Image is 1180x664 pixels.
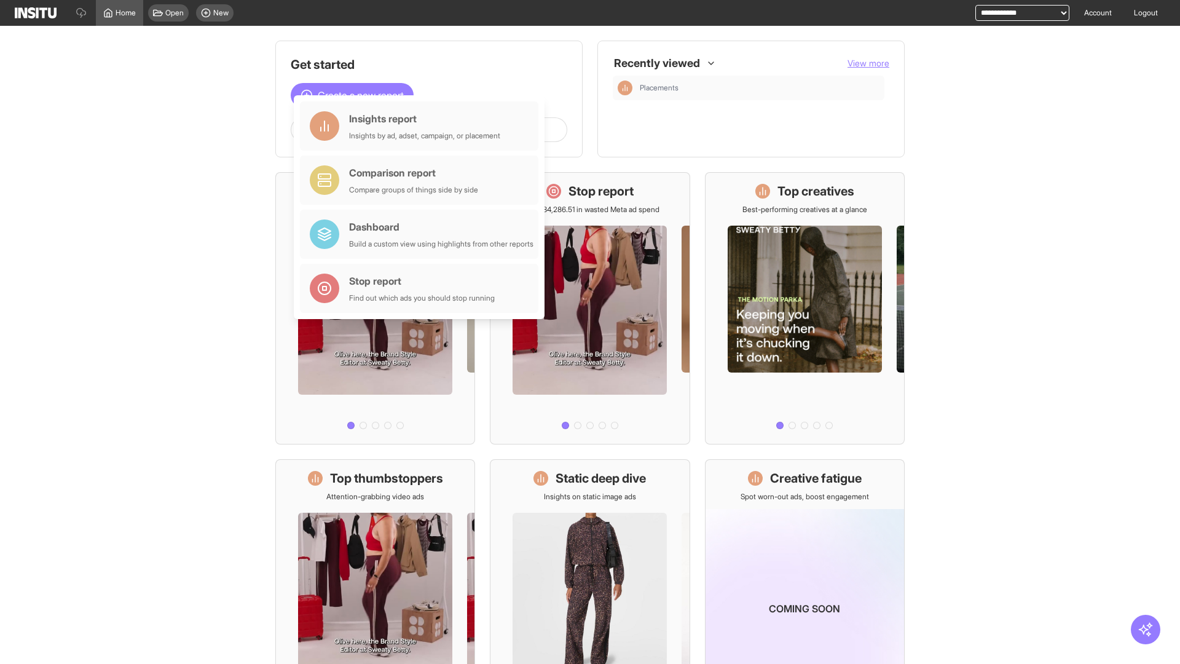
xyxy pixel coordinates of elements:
span: New [213,8,229,18]
h1: Stop report [568,183,634,200]
a: Top creativesBest-performing creatives at a glance [705,172,905,445]
div: Comparison report [349,165,478,180]
div: Find out which ads you should stop running [349,293,495,303]
span: Placements [640,83,678,93]
a: Stop reportSave £34,286.51 in wasted Meta ad spend [490,172,690,445]
button: View more [848,57,889,69]
div: Compare groups of things side by side [349,185,478,195]
div: Dashboard [349,219,533,234]
p: Attention-grabbing video ads [326,492,424,502]
span: Home [116,8,136,18]
p: Insights on static image ads [544,492,636,502]
div: Build a custom view using highlights from other reports [349,239,533,249]
h1: Top thumbstoppers [330,470,443,487]
div: Stop report [349,274,495,288]
h1: Top creatives [777,183,854,200]
div: Insights report [349,111,500,126]
img: Logo [15,7,57,18]
span: View more [848,58,889,68]
p: Save £34,286.51 in wasted Meta ad spend [521,205,659,215]
p: Best-performing creatives at a glance [742,205,867,215]
a: What's live nowSee all active ads instantly [275,172,475,445]
button: Create a new report [291,83,414,108]
span: Open [165,8,184,18]
span: Placements [640,83,879,93]
div: Insights [618,81,632,95]
h1: Get started [291,56,567,73]
span: Create a new report [318,88,404,103]
h1: Static deep dive [556,470,646,487]
div: Insights by ad, adset, campaign, or placement [349,131,500,141]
